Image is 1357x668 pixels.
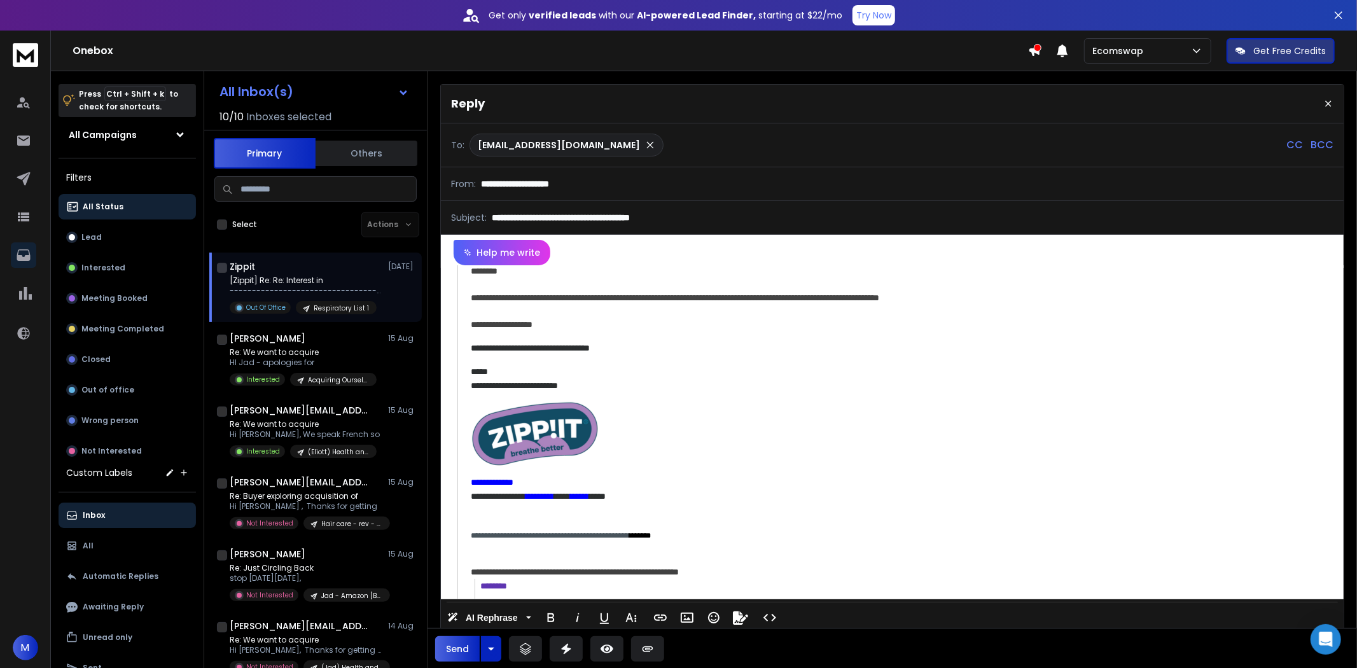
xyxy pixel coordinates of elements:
[388,405,417,415] p: 15 Aug
[59,347,196,372] button: Closed
[230,286,382,296] p: ---------------------------------------------- Hey [PERSON_NAME], Thanks for
[388,621,417,631] p: 14 Aug
[79,88,178,113] p: Press to check for shortcuts.
[478,139,640,151] p: [EMAIL_ADDRESS][DOMAIN_NAME]
[308,447,369,457] p: (Eliott) Health and wellness brands Europe - 50k - 1m/month (Storeleads) p2
[81,415,139,426] p: Wrong person
[59,594,196,620] button: Awaiting Reply
[59,503,196,528] button: Inbox
[388,333,417,344] p: 15 Aug
[230,548,305,560] h1: [PERSON_NAME]
[59,625,196,650] button: Unread only
[230,332,305,345] h1: [PERSON_NAME]
[81,354,111,365] p: Closed
[1092,45,1148,57] p: Ecomswap
[59,408,196,433] button: Wrong person
[230,563,382,573] p: Re: Just Circling Back
[59,438,196,464] button: Not Interested
[69,129,137,141] h1: All Campaigns
[83,602,144,612] p: Awaiting Reply
[59,286,196,311] button: Meeting Booked
[1286,137,1303,153] p: CC
[81,263,125,273] p: Interested
[451,95,485,113] p: Reply
[702,605,726,630] button: Emoticons
[230,491,382,501] p: Re: Buyer exploring acquisition of
[1227,38,1335,64] button: Get Free Credits
[321,519,382,529] p: Hair care - rev - 50k - 1m/month- [GEOGRAPHIC_DATA] (Eliott)
[230,573,382,583] p: stop [DATE][DATE],
[1311,137,1333,153] p: BCC
[246,447,280,456] p: Interested
[81,446,142,456] p: Not Interested
[83,571,158,581] p: Automatic Replies
[388,261,417,272] p: [DATE]
[648,605,672,630] button: Insert Link (Ctrl+K)
[489,9,842,22] p: Get only with our starting at $22/mo
[13,635,38,660] button: M
[230,275,382,286] p: [Zippit] Re: Re: Interest in
[214,138,316,169] button: Primary
[230,358,377,368] p: HI Jad - apologies for
[566,605,590,630] button: Italic (Ctrl+I)
[83,632,132,643] p: Unread only
[1311,624,1341,655] div: Open Intercom Messenger
[59,194,196,219] button: All Status
[232,219,257,230] label: Select
[675,605,699,630] button: Insert Image (Ctrl+P)
[81,293,148,303] p: Meeting Booked
[219,85,293,98] h1: All Inbox(s)
[454,240,550,265] button: Help me write
[246,303,286,312] p: Out Of Office
[435,636,480,662] button: Send
[321,591,382,601] p: Jad - Amazon [Beauty & Personal Care]
[104,87,166,101] span: Ctrl + Shift + k
[59,122,196,148] button: All Campaigns
[59,533,196,559] button: All
[619,605,643,630] button: More Text
[246,109,331,125] h3: Inboxes selected
[529,9,596,22] strong: verified leads
[13,43,38,67] img: logo
[388,549,417,559] p: 15 Aug
[81,324,164,334] p: Meeting Completed
[219,109,244,125] span: 10 / 10
[445,605,534,630] button: AI Rephrase
[83,510,105,520] p: Inbox
[246,590,293,600] p: Not Interested
[81,232,102,242] p: Lead
[230,645,382,655] p: Hi [PERSON_NAME], Thanks for getting back
[230,476,370,489] h1: [PERSON_NAME][EMAIL_ADDRESS][DOMAIN_NAME]
[230,429,380,440] p: Hi [PERSON_NAME], We speak French so
[59,316,196,342] button: Meeting Completed
[539,605,563,630] button: Bold (Ctrl+B)
[230,347,377,358] p: Re: We want to acquire
[1253,45,1326,57] p: Get Free Credits
[451,177,476,190] p: From:
[59,564,196,589] button: Automatic Replies
[852,5,895,25] button: Try Now
[209,79,419,104] button: All Inbox(s)
[451,211,487,224] p: Subject:
[314,303,369,313] p: Respiratory List 1
[388,477,417,487] p: 15 Aug
[463,613,520,623] span: AI Rephrase
[246,518,293,528] p: Not Interested
[230,404,370,417] h1: [PERSON_NAME][EMAIL_ADDRESS][DOMAIN_NAME]
[73,43,1028,59] h1: Onebox
[66,466,132,479] h3: Custom Labels
[316,139,417,167] button: Others
[230,419,380,429] p: Re: We want to acquire
[637,9,756,22] strong: AI-powered Lead Finder,
[246,375,280,384] p: Interested
[856,9,891,22] p: Try Now
[59,169,196,186] h3: Filters
[83,541,94,551] p: All
[59,255,196,281] button: Interested
[592,605,616,630] button: Underline (Ctrl+U)
[59,377,196,403] button: Out of office
[230,501,382,511] p: Hi [PERSON_NAME] , Thanks for getting
[230,260,255,273] h1: Zippit
[81,385,134,395] p: Out of office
